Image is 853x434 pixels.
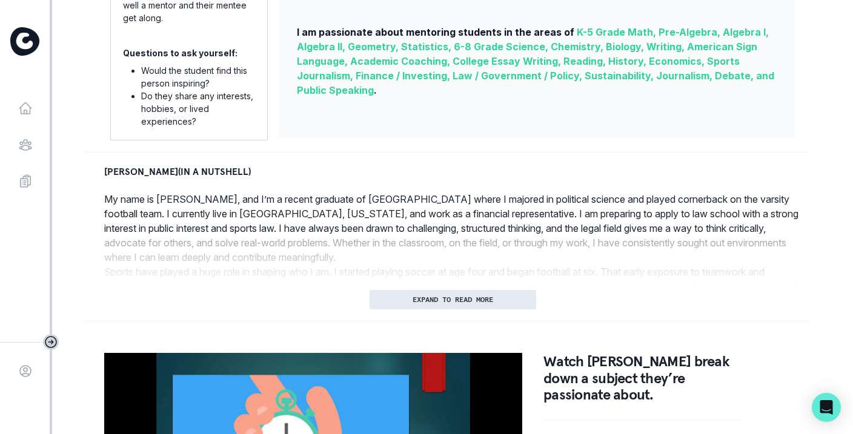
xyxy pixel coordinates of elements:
[104,164,251,179] p: [PERSON_NAME] (IN A NUTSHELL)
[370,290,536,309] button: EXPAND TO READ MORE
[812,393,841,422] div: Open Intercom Messenger
[297,26,574,38] span: I am passionate about mentoring students in the areas of
[104,192,801,265] p: My name is [PERSON_NAME], and I’m a recent graduate of [GEOGRAPHIC_DATA] where I majored in polit...
[543,353,752,403] p: Watch [PERSON_NAME] break down a subject they’re passionate about.
[123,47,237,59] p: Questions to ask yourself:
[297,26,774,96] span: K-5 Grade Math, Pre-Algebra, Algebra I, Algebra II, Geometry, Statistics, 6-8 Grade Science, Chem...
[141,64,255,90] li: Would the student find this person inspiring?
[141,90,255,128] li: Do they share any interests, hobbies, or lived experiences?
[43,334,59,350] button: Toggle sidebar
[10,27,39,56] img: Curious Cardinals Logo
[413,295,493,304] p: EXPAND TO READ MORE
[374,84,377,96] span: .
